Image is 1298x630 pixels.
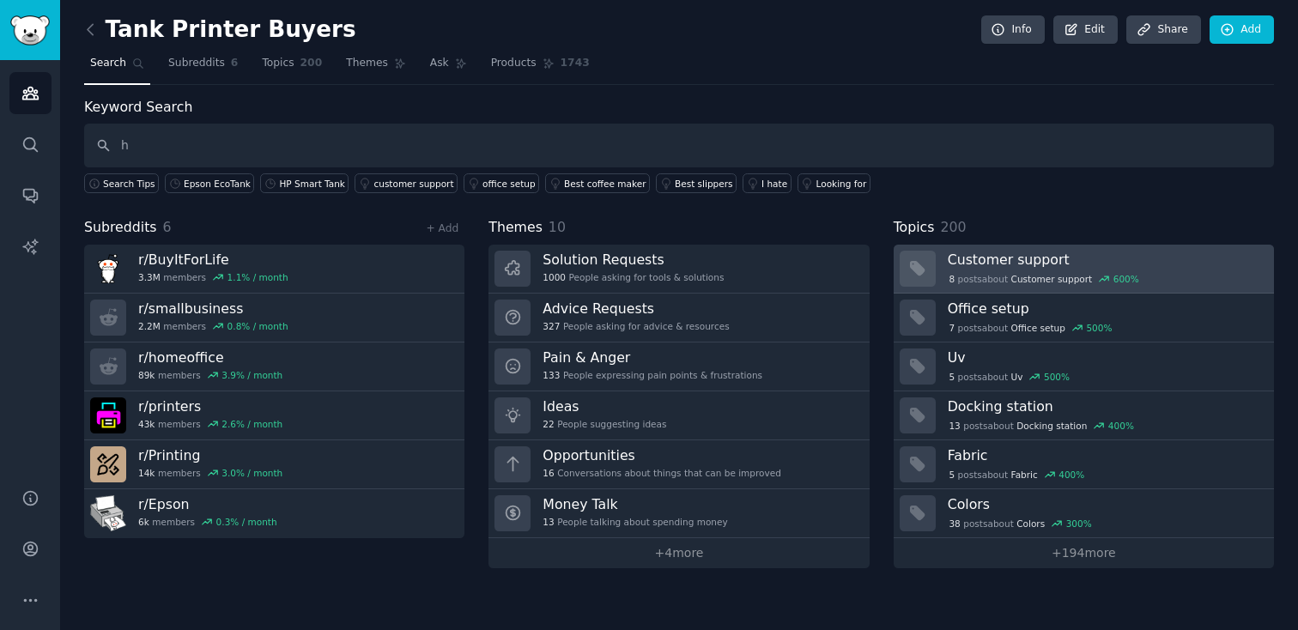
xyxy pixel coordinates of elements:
span: 6 [231,56,239,71]
span: 16 [543,467,554,479]
div: 0.3 % / month [216,516,277,528]
h3: r/ smallbusiness [138,300,288,318]
div: I hate [761,178,787,190]
a: Fabric5postsaboutFabric400% [894,440,1274,489]
a: +194more [894,538,1274,568]
div: 500 % [1044,371,1070,383]
span: 1743 [561,56,590,71]
span: 7 [949,322,955,334]
span: 6 [163,219,172,235]
h3: Money Talk [543,495,727,513]
a: + Add [426,222,458,234]
a: Solution Requests1000People asking for tools & solutions [488,245,869,294]
span: Subreddits [84,217,157,239]
a: Pain & Anger133People expressing pain points & frustrations [488,342,869,391]
h3: Customer support [948,251,1262,269]
span: 1000 [543,271,566,283]
span: 22 [543,418,554,430]
a: Money Talk13People talking about spending money [488,489,869,538]
label: Keyword Search [84,99,192,115]
a: r/smallbusiness2.2Mmembers0.8% / month [84,294,464,342]
h3: r/ printers [138,397,282,415]
div: HP Smart Tank [279,178,345,190]
span: Office setup [1011,322,1065,334]
a: HP Smart Tank [260,173,349,193]
div: post s about [948,516,1094,531]
a: Office setup7postsaboutOffice setup500% [894,294,1274,342]
a: Edit [1053,15,1118,45]
span: Search Tips [103,178,155,190]
div: 400 % [1108,420,1134,432]
span: Ask [430,56,449,71]
span: 6k [138,516,149,528]
a: customer support [355,173,458,193]
div: post s about [948,320,1114,336]
span: Docking station [1016,420,1087,432]
div: post s about [948,369,1071,385]
a: Ask [424,50,473,85]
input: Keyword search in audience [84,124,1274,167]
a: r/BuyItForLife3.3Mmembers1.1% / month [84,245,464,294]
a: Advice Requests327People asking for advice & resources [488,294,869,342]
div: office setup [482,178,536,190]
img: BuyItForLife [90,251,126,287]
h3: Fabric [948,446,1262,464]
a: r/homeoffice89kmembers3.9% / month [84,342,464,391]
h3: Pain & Anger [543,348,762,366]
span: Products [491,56,537,71]
h3: r/ BuyItForLife [138,251,288,269]
img: GummySearch logo [10,15,50,45]
span: 5 [949,469,955,481]
span: 133 [543,369,560,381]
div: People expressing pain points & frustrations [543,369,762,381]
span: Topics [262,56,294,71]
div: 300 % [1066,518,1092,530]
span: Uv [1011,371,1023,383]
a: Ideas22People suggesting ideas [488,391,869,440]
div: People talking about spending money [543,516,727,528]
a: Products1743 [485,50,596,85]
div: members [138,418,282,430]
span: Subreddits [168,56,225,71]
h3: Uv [948,348,1262,366]
div: 0.8 % / month [227,320,288,332]
img: Printing [90,446,126,482]
a: Add [1210,15,1274,45]
h3: Office setup [948,300,1262,318]
div: 500 % [1086,322,1112,334]
div: post s about [948,271,1141,287]
span: 5 [949,371,955,383]
h3: r/ homeoffice [138,348,282,366]
div: 600 % [1113,273,1139,285]
div: post s about [948,467,1086,482]
div: 2.6 % / month [221,418,282,430]
span: Fabric [1011,469,1038,481]
a: r/Printing14kmembers3.0% / month [84,440,464,489]
div: Best coffee maker [564,178,646,190]
div: People suggesting ideas [543,418,666,430]
a: Opportunities16Conversations about things that can be improved [488,440,869,489]
span: 43k [138,418,155,430]
span: Topics [894,217,935,239]
a: r/Epson6kmembers0.3% / month [84,489,464,538]
h3: Opportunities [543,446,781,464]
h3: Ideas [543,397,666,415]
a: Subreddits6 [162,50,244,85]
h3: r/ Epson [138,495,277,513]
span: 3.3M [138,271,161,283]
h2: Tank Printer Buyers [84,16,356,44]
div: Best slippers [675,178,732,190]
a: Search [84,50,150,85]
div: 3.0 % / month [221,467,282,479]
div: 400 % [1058,469,1084,481]
span: Themes [346,56,388,71]
a: I hate [743,173,792,193]
a: Customer support8postsaboutCustomer support600% [894,245,1274,294]
a: office setup [464,173,539,193]
span: 200 [300,56,323,71]
a: Uv5postsaboutUv500% [894,342,1274,391]
a: Docking station13postsaboutDocking station400% [894,391,1274,440]
div: members [138,516,277,528]
a: Topics200 [256,50,328,85]
span: 89k [138,369,155,381]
